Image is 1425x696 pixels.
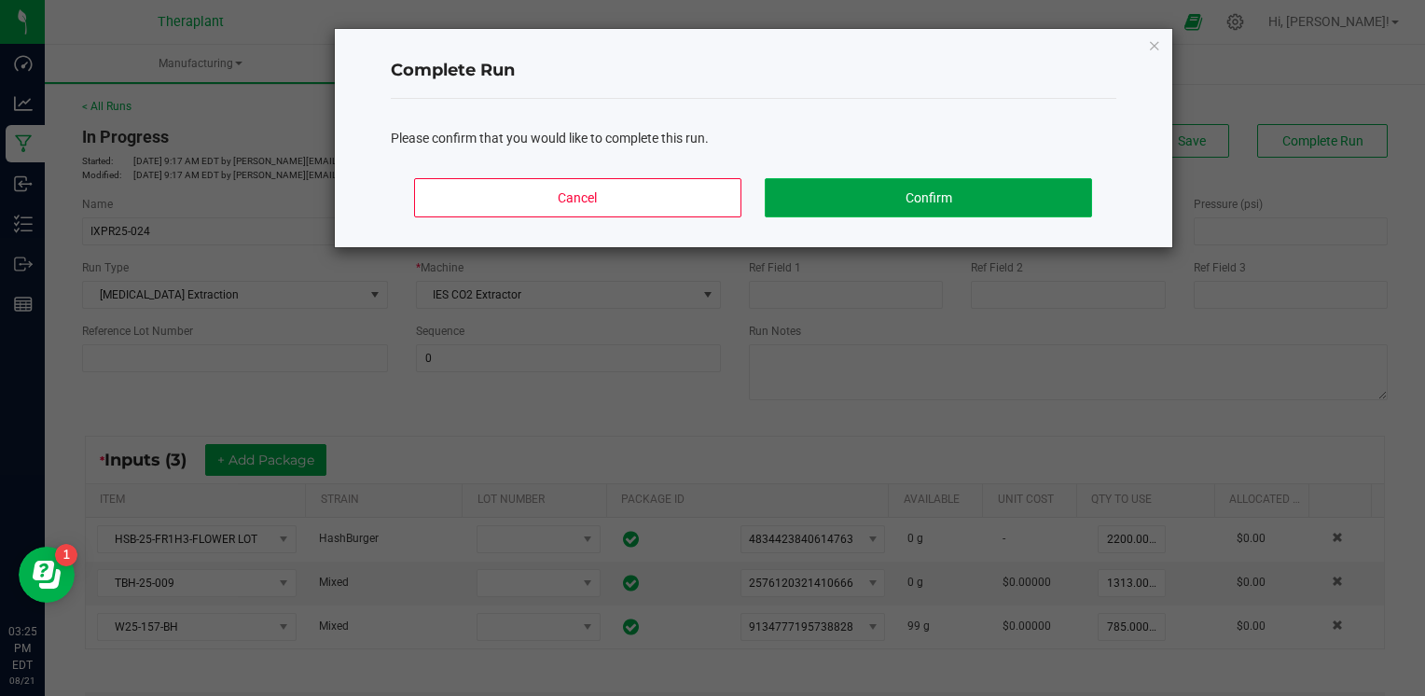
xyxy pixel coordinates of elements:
button: Cancel [414,178,740,217]
h4: Complete Run [391,59,1116,83]
div: Please confirm that you would like to complete this run. [391,129,1116,148]
iframe: Resource center [19,547,75,603]
button: Close [1148,34,1161,56]
iframe: Resource center unread badge [55,544,77,566]
button: Confirm [765,178,1091,217]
